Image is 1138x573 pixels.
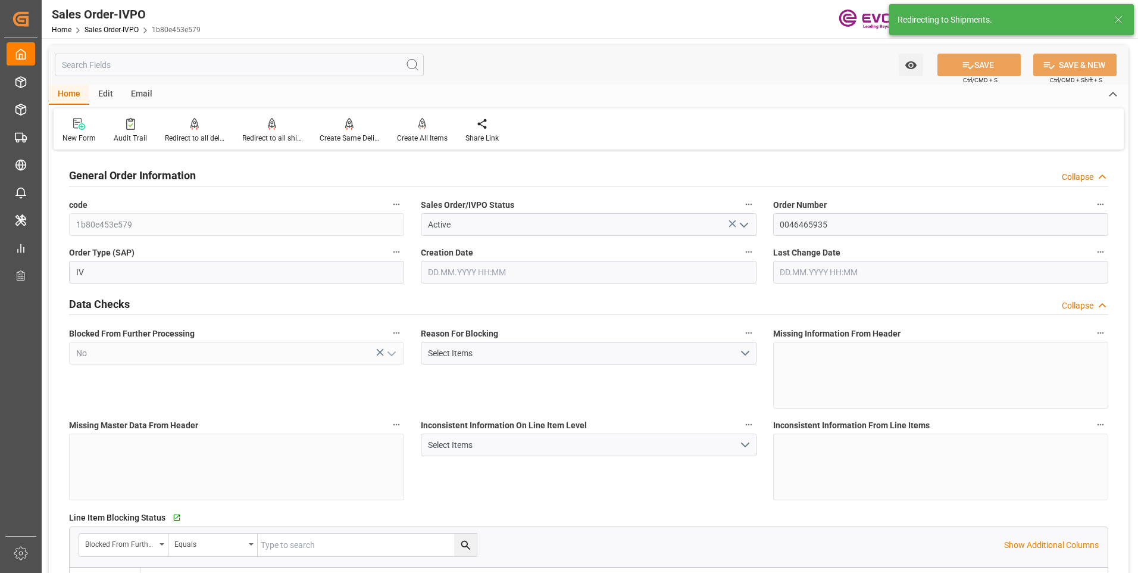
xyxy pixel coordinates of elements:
div: Select Items [428,439,739,451]
button: search button [454,534,477,556]
div: Home [49,85,89,105]
span: Missing Information From Header [773,328,901,340]
div: Create Same Delivery Date [320,133,379,144]
div: New Form [62,133,96,144]
button: Missing Master Data From Header [389,417,404,432]
span: Ctrl/CMD + Shift + S [1050,76,1102,85]
span: Inconsistent Information On Line Item Level [421,419,587,432]
div: Share Link [465,133,499,144]
button: Creation Date [741,244,756,260]
button: open menu [421,342,756,365]
span: Reason For Blocking [421,328,498,340]
button: open menu [421,434,756,456]
div: Select Items [428,347,739,360]
a: Home [52,26,71,34]
span: Line Item Blocking Status [69,512,165,524]
button: Order Number [1093,197,1108,212]
button: Order Type (SAP) [389,244,404,260]
button: open menu [899,54,923,76]
button: Blocked From Further Processing [389,325,404,341]
input: DD.MM.YYYY HH:MM [773,261,1108,284]
p: Show Additional Columns [1004,539,1099,552]
div: Sales Order-IVPO [52,5,201,23]
button: open menu [734,216,752,234]
input: Type to search [258,534,477,556]
h2: Data Checks [69,296,130,312]
span: Blocked From Further Processing [69,328,195,340]
div: Collapse [1062,171,1093,183]
span: Order Type (SAP) [69,247,135,259]
span: Missing Master Data From Header [69,419,198,432]
span: code [69,199,87,211]
input: Search Fields [55,54,424,76]
button: Inconsistent Information On Line Item Level [741,417,756,432]
button: open menu [79,534,168,556]
div: Create All Items [397,133,448,144]
img: Evonik-brand-mark-Deep-Purple-RGB.jpeg_1700498283.jpeg [839,9,916,30]
span: Inconsistent Information From Line Items [773,419,930,432]
button: Missing Information From Header [1093,325,1108,341]
button: Inconsistent Information From Line Items [1093,417,1108,432]
span: Sales Order/IVPO Status [421,199,514,211]
div: Redirecting to Shipments. [898,14,1102,26]
input: DD.MM.YYYY HH:MM [421,261,756,284]
div: Collapse [1062,300,1093,312]
div: Redirect to all deliveries [165,133,224,144]
h2: General Order Information [69,167,196,183]
a: Sales Order-IVPO [85,26,139,34]
span: Order Number [773,199,827,211]
div: Blocked From Further Processing [85,536,155,550]
button: SAVE [937,54,1021,76]
button: open menu [382,344,400,363]
div: Email [122,85,161,105]
button: Sales Order/IVPO Status [741,197,756,212]
span: Ctrl/CMD + S [963,76,998,85]
span: Creation Date [421,247,473,259]
button: SAVE & NEW [1033,54,1117,76]
div: Equals [174,536,245,550]
div: Edit [89,85,122,105]
span: Last Change Date [773,247,840,259]
div: Redirect to all shipments [242,133,302,144]
button: Reason For Blocking [741,325,756,341]
button: open menu [168,534,258,556]
button: Last Change Date [1093,244,1108,260]
button: code [389,197,404,212]
div: Audit Trail [114,133,147,144]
